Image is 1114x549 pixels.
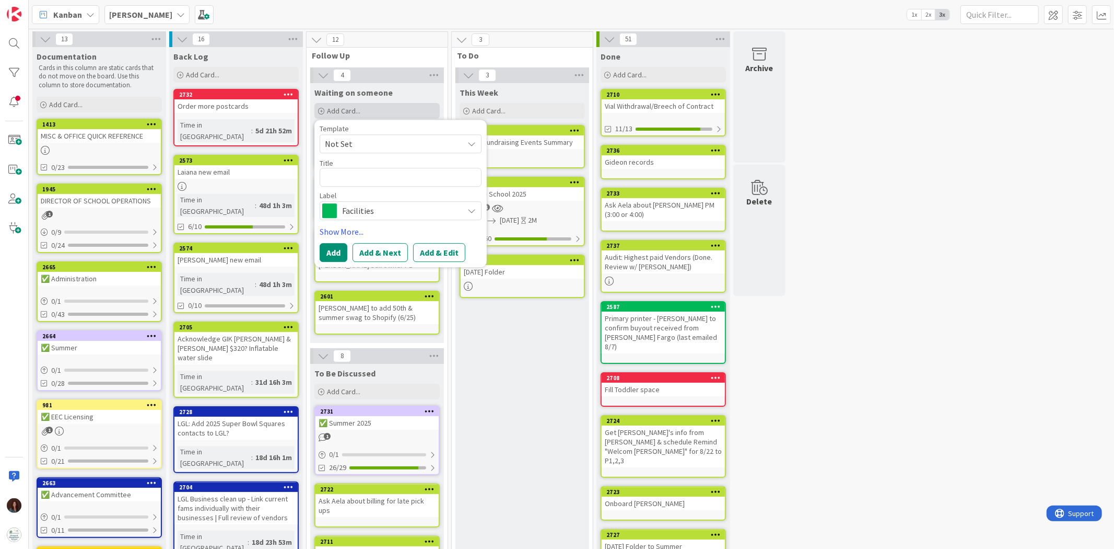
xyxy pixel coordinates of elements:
div: 2664✅ Summer [38,331,161,354]
span: 3 [472,33,489,46]
img: avatar [7,528,21,542]
span: 51 [619,33,637,45]
a: 2702Back to School 2025[DATE][DATE]2M41/60 [460,177,585,246]
div: Audit: Highest paid Vendors (Done. Review w/ [PERSON_NAME]) [602,250,725,273]
span: 1 [46,427,53,433]
span: : [251,125,253,136]
div: MISC & OFFICE QUICK REFERENCE [38,129,161,143]
div: 0/1 [38,364,161,377]
div: LGL Business clean up - Link current fams individually with their businesses | Full review of ven... [174,492,298,524]
span: Add Card... [613,70,647,79]
div: 0/1 [315,448,439,461]
div: 2736 [602,146,725,155]
div: 2723Onboard [PERSON_NAME] [602,487,725,510]
span: : [251,452,253,463]
div: Order more postcards [174,99,298,113]
div: 2722 [320,486,439,493]
div: 2724 [606,417,725,425]
input: Quick Filter... [960,5,1039,24]
a: 2743[DATE] Folder [460,255,585,298]
a: 2733Ask Aela about [PERSON_NAME] PM (3:00 or 4:00) [601,188,726,232]
div: 2732Order more postcards [174,90,298,113]
div: 2743 [461,256,584,265]
div: Primary printer - [PERSON_NAME] to confirm buyout received from [PERSON_NAME] Fargo (last emailed... [602,312,725,353]
div: Fill Toddler space [602,383,725,396]
span: 1x [907,9,921,20]
div: 2727 [606,531,725,539]
div: Archive [746,62,773,74]
span: 0/10 [188,300,202,311]
div: Time in [GEOGRAPHIC_DATA] [178,371,251,394]
div: Gideon records [602,155,725,169]
div: 31d 16h 3m [253,376,295,388]
a: 2724Get [PERSON_NAME]'s info from [PERSON_NAME] & schedule Remind "Welcom [PERSON_NAME]" for 8/22... [601,415,726,478]
a: 2728LGL: Add 2025 Super Bowl Squares contacts to LGL?Time in [GEOGRAPHIC_DATA]:18d 16h 1m [173,406,299,473]
span: To Do [457,50,580,61]
span: 0/28 [51,378,65,389]
span: Follow Up [312,50,435,61]
div: 2587 [602,302,725,312]
span: 1 [324,433,331,440]
div: 2601 [320,293,439,300]
span: Back Log [173,51,208,62]
div: Laiana new email [174,165,298,179]
a: 2737Audit: Highest paid Vendors (Done. Review w/ [PERSON_NAME]) [601,240,726,293]
span: : [255,200,256,211]
div: Onboard [PERSON_NAME] [602,497,725,510]
div: 2705 [179,324,298,331]
div: 2587Primary printer - [PERSON_NAME] to confirm buyout received from [PERSON_NAME] Fargo (last ema... [602,302,725,353]
div: 2733 [602,189,725,198]
div: 2665 [42,264,161,271]
div: 2732 [179,91,298,98]
div: 2737 [602,241,725,250]
div: 0/1 [38,295,161,308]
a: 2663✅ Advancement Committee0/10/11 [37,477,162,538]
div: 2664 [38,331,161,341]
span: 1 [46,211,53,218]
span: Waiting on someone [314,87,393,98]
span: : [251,376,253,388]
div: ✅ Administration [38,272,161,285]
span: Add Card... [327,387,360,396]
span: 0 / 1 [51,365,61,376]
div: 2574 [179,245,298,252]
div: 2737 [606,242,725,249]
span: : [248,536,249,548]
span: Label [320,192,336,199]
div: Get [PERSON_NAME]'s info from [PERSON_NAME] & schedule Remind "Welcom [PERSON_NAME]" for 8/22 to ... [602,426,725,467]
div: 2663 [42,479,161,487]
a: 1945DIRECTOR OF SCHOOL OPERATIONS0/90/24 [37,184,162,253]
button: Add & Edit [413,243,465,262]
div: 0/9 [38,226,161,239]
div: Ask Aela about [PERSON_NAME] PM (3:00 or 4:00) [602,198,725,221]
div: 981 [38,401,161,410]
span: 0/11 [51,525,65,536]
div: 2708 [602,373,725,383]
span: Add Card... [472,106,506,116]
a: 2708Fill Toddler space [601,372,726,407]
div: 2711 [320,538,439,545]
div: 2665✅ Administration [38,262,161,285]
div: 1413MISC & OFFICE QUICK REFERENCE [38,120,161,143]
span: Kanban [53,8,82,21]
div: Time in [GEOGRAPHIC_DATA] [178,119,251,142]
div: 48d 1h 3m [256,279,295,290]
div: Audit: Fundraising Events Summary [461,135,584,149]
div: 2573 [174,156,298,165]
div: 2601 [315,292,439,301]
div: ✅ Summer [38,341,161,354]
div: 2731 [315,407,439,416]
div: 2710Vial Withdrawal/Breech of Contract [602,90,725,113]
div: 2728LGL: Add 2025 Super Bowl Squares contacts to LGL? [174,407,298,440]
a: 2587Primary printer - [PERSON_NAME] to confirm buyout received from [PERSON_NAME] Fargo (last ema... [601,301,726,364]
div: Acknowledge GIK [PERSON_NAME] & [PERSON_NAME] $320? Inflatable water slide [174,332,298,364]
div: 18d 23h 53m [249,536,295,548]
p: Cards in this column are static cards that do not move on the board. Use this column to store doc... [39,64,160,89]
div: Time in [GEOGRAPHIC_DATA] [178,194,255,217]
div: 2710 [606,91,725,98]
div: DIRECTOR OF SCHOOL OPERATIONS [38,194,161,208]
div: 2723 [606,488,725,496]
span: : [255,279,256,290]
div: 2733 [606,190,725,197]
a: 2738Audit: Fundraising Events Summary [460,125,585,168]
